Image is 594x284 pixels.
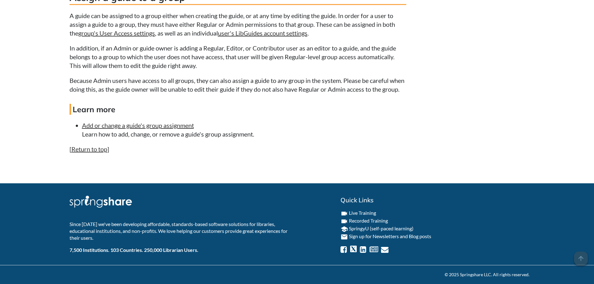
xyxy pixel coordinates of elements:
[70,145,406,153] p: [ ]
[71,145,107,153] a: Return to top
[70,76,406,94] p: Because Admin users have access to all groups, they can also assign a guide to any group in the s...
[340,196,525,205] h2: Quick Links
[340,225,348,233] i: school
[82,122,194,129] a: Add or change a guide's group assignment
[70,196,132,208] img: Springshare
[70,247,198,253] b: 7,500 Institutions. 103 Countries. 250,000 Librarian Users.
[218,29,307,37] a: user's LibGuides account settings
[349,225,413,231] a: SpringyU (self-paced learning)
[574,252,588,260] a: arrow_upward
[349,210,376,216] a: Live Training
[70,44,406,70] p: In addition, if an Admin or guide owner is adding a Regular, Editor, or Contributor user as an ed...
[349,233,431,239] a: Sign up for Newsletters and Blog posts
[78,29,155,37] a: group's User Access settings
[70,11,406,37] p: A guide can be assigned to a group either when creating the guide, or at any time by editing the ...
[340,218,348,225] i: videocam
[70,104,406,115] h4: Learn more
[574,252,588,265] span: arrow_upward
[349,218,388,224] a: Recorded Training
[82,121,406,138] li: Learn how to add, change, or remove a guide's group assignment.
[340,210,348,217] i: videocam
[340,233,348,241] i: email
[65,272,529,278] div: © 2025 Springshare LLC. All rights reserved.
[70,221,292,242] p: Since [DATE] we've been developing affordable, standards-based software solutions for libraries, ...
